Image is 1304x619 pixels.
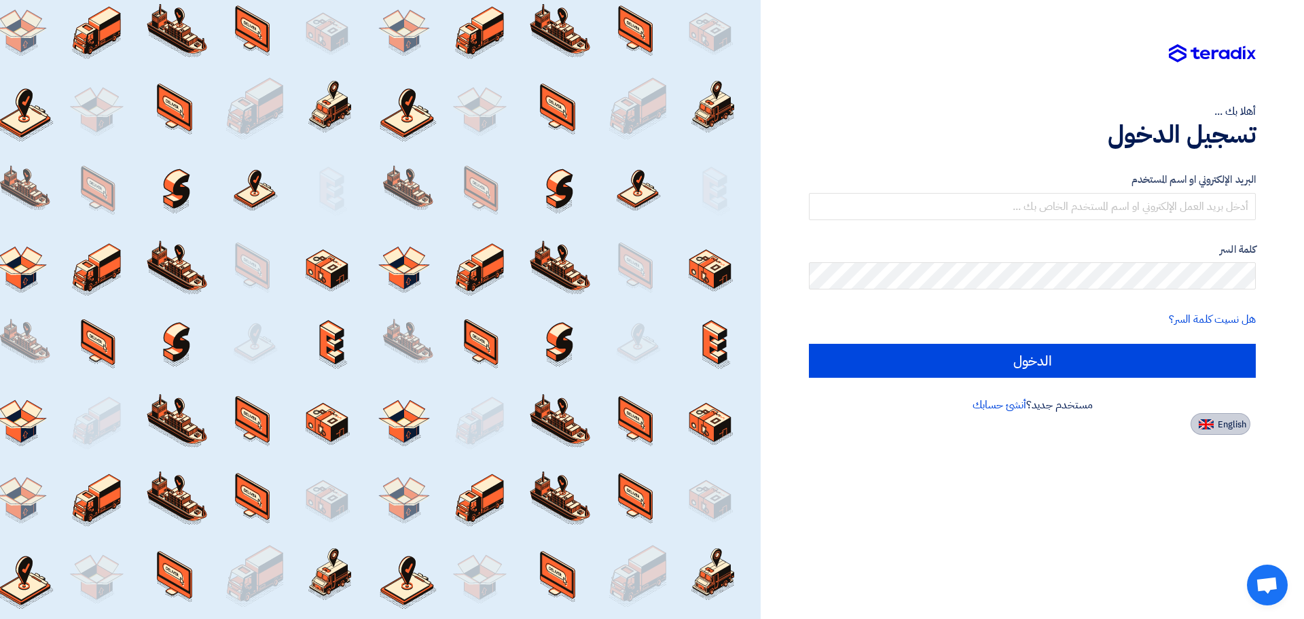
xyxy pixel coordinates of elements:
div: مستخدم جديد؟ [809,397,1256,413]
label: البريد الإلكتروني او اسم المستخدم [809,172,1256,188]
a: أنشئ حسابك [973,397,1026,413]
img: en-US.png [1199,419,1214,429]
button: English [1191,413,1250,435]
div: أهلا بك ... [809,103,1256,120]
input: أدخل بريد العمل الإلكتروني او اسم المستخدم الخاص بك ... [809,193,1256,220]
input: الدخول [809,344,1256,378]
a: هل نسيت كلمة السر؟ [1169,311,1256,328]
h1: تسجيل الدخول [809,120,1256,149]
img: Teradix logo [1169,44,1256,63]
label: كلمة السر [809,242,1256,258]
span: English [1218,420,1246,429]
div: Open chat [1247,565,1288,605]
